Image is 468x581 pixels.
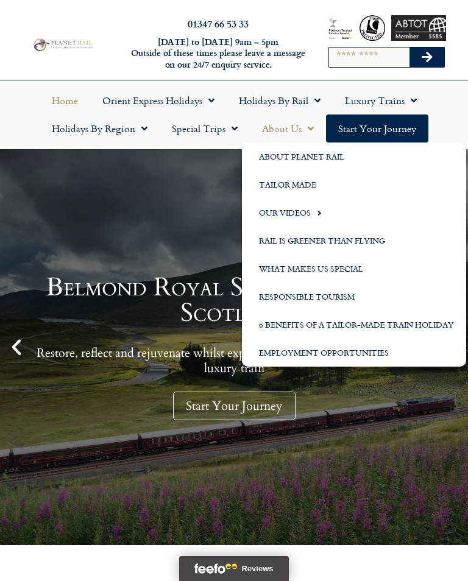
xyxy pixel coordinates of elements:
a: Responsible Tourism [242,283,466,311]
a: Orient Express Holidays [90,86,227,114]
a: About Us [250,114,326,143]
a: 01347 66 53 33 [188,16,249,30]
a: Start Your Journey [173,392,296,420]
div: Previous slide [6,337,27,357]
a: Holidays by Rail [227,86,333,114]
h6: [DATE] to [DATE] 9am – 5pm Outside of these times please leave a message on our 24/7 enquiry serv... [128,37,309,71]
img: Planet Rail Train Holidays Logo [31,37,94,52]
a: Home [40,86,90,114]
p: Restore, reflect and rejuvenate whilst exploring [GEOGRAPHIC_DATA] by luxury train [30,345,438,376]
a: About Planet Rail [242,143,466,171]
a: Holidays by Region [40,114,160,143]
nav: Menu [6,86,462,143]
a: 6 Benefits of a Tailor-Made Train Holiday [242,311,466,339]
a: Start your Journey [326,114,428,143]
a: Special Trips [160,114,250,143]
a: Luxury Trains [333,86,429,114]
a: Our Videos [242,199,466,227]
a: Employment Opportunities [242,339,466,367]
a: What Makes us Special [242,255,466,283]
a: Rail is Greener than Flying [242,227,466,255]
button: Search [409,48,445,67]
ul: About Us [242,143,466,367]
h1: Belmond Royal Scotsman - Wild Scotland [30,275,438,326]
a: Tailor Made [242,171,466,199]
